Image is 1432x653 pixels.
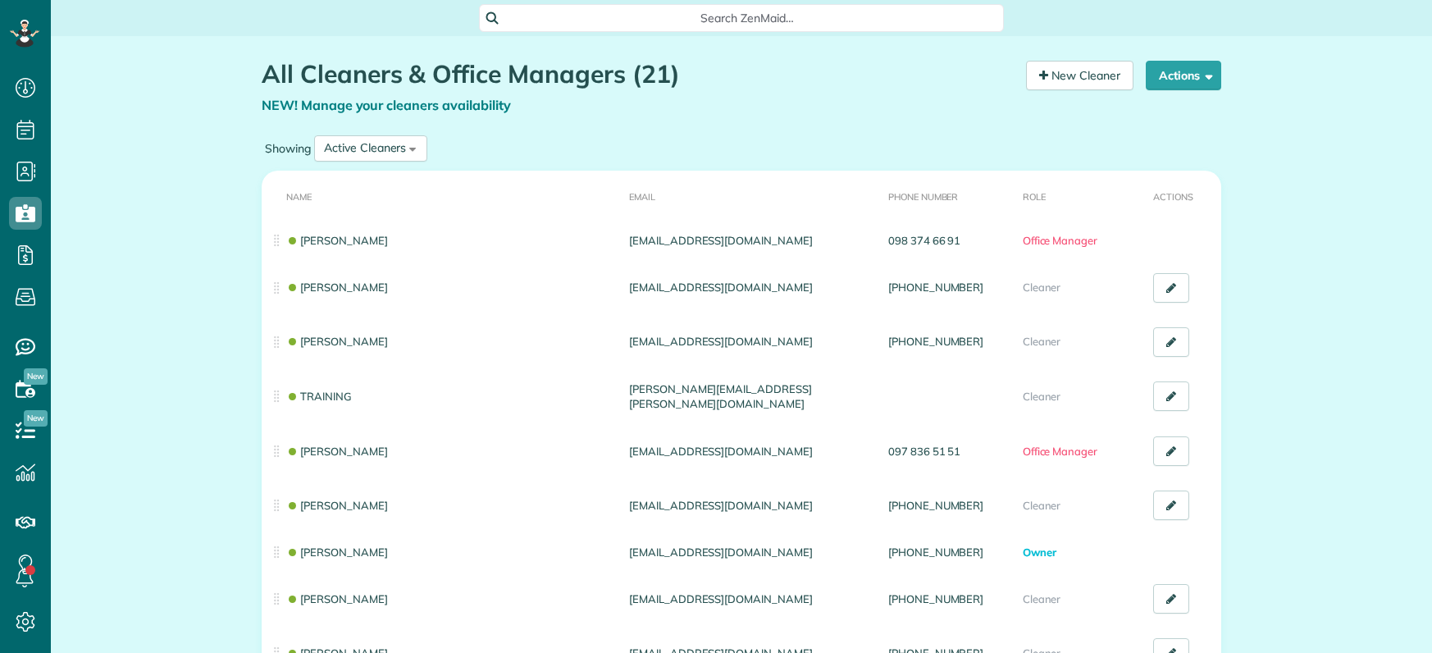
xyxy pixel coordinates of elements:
td: [EMAIL_ADDRESS][DOMAIN_NAME] [623,424,882,478]
h1: All Cleaners & Office Managers (21) [262,61,1014,88]
a: [PHONE_NUMBER] [888,592,983,605]
td: [PERSON_NAME][EMAIL_ADDRESS][PERSON_NAME][DOMAIN_NAME] [623,369,882,424]
span: Cleaner [1023,592,1061,605]
a: TRAINING [286,390,352,403]
span: Office Manager [1023,234,1097,247]
th: Email [623,171,882,221]
span: Cleaner [1023,335,1061,348]
td: [EMAIL_ADDRESS][DOMAIN_NAME] [623,532,882,573]
td: [EMAIL_ADDRESS][DOMAIN_NAME] [623,221,882,261]
span: New [24,410,48,427]
th: Name [262,171,623,221]
a: [PERSON_NAME] [286,234,388,247]
td: [EMAIL_ADDRESS][DOMAIN_NAME] [623,315,882,369]
a: New Cleaner [1026,61,1133,90]
button: Actions [1146,61,1221,90]
span: New [24,368,48,385]
div: Active Cleaners [324,139,406,157]
td: [EMAIL_ADDRESS][DOMAIN_NAME] [623,572,882,626]
span: Cleaner [1023,390,1061,403]
a: [PERSON_NAME] [286,546,388,559]
a: [PERSON_NAME] [286,281,388,294]
span: Owner [1023,546,1056,559]
span: Cleaner [1023,281,1061,294]
a: [PHONE_NUMBER] [888,281,983,294]
a: [PHONE_NUMBER] [888,335,983,348]
td: [EMAIL_ADDRESS][DOMAIN_NAME] [623,261,882,315]
span: Cleaner [1023,499,1061,512]
a: 097 836 51 51 [888,445,961,458]
td: [EMAIL_ADDRESS][DOMAIN_NAME] [623,478,882,532]
span: Office Manager [1023,445,1097,458]
th: Role [1016,171,1147,221]
label: Showing [262,140,314,157]
a: [PHONE_NUMBER] [888,546,983,559]
a: NEW! Manage your cleaners availability [262,97,511,113]
th: Actions [1147,171,1221,221]
a: [PERSON_NAME] [286,499,388,512]
th: Phone number [882,171,1016,221]
a: [PERSON_NAME] [286,335,388,348]
a: [PERSON_NAME] [286,445,388,458]
a: [PHONE_NUMBER] [888,499,983,512]
a: 098 374 66 91 [888,234,961,247]
a: [PERSON_NAME] [286,592,388,605]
